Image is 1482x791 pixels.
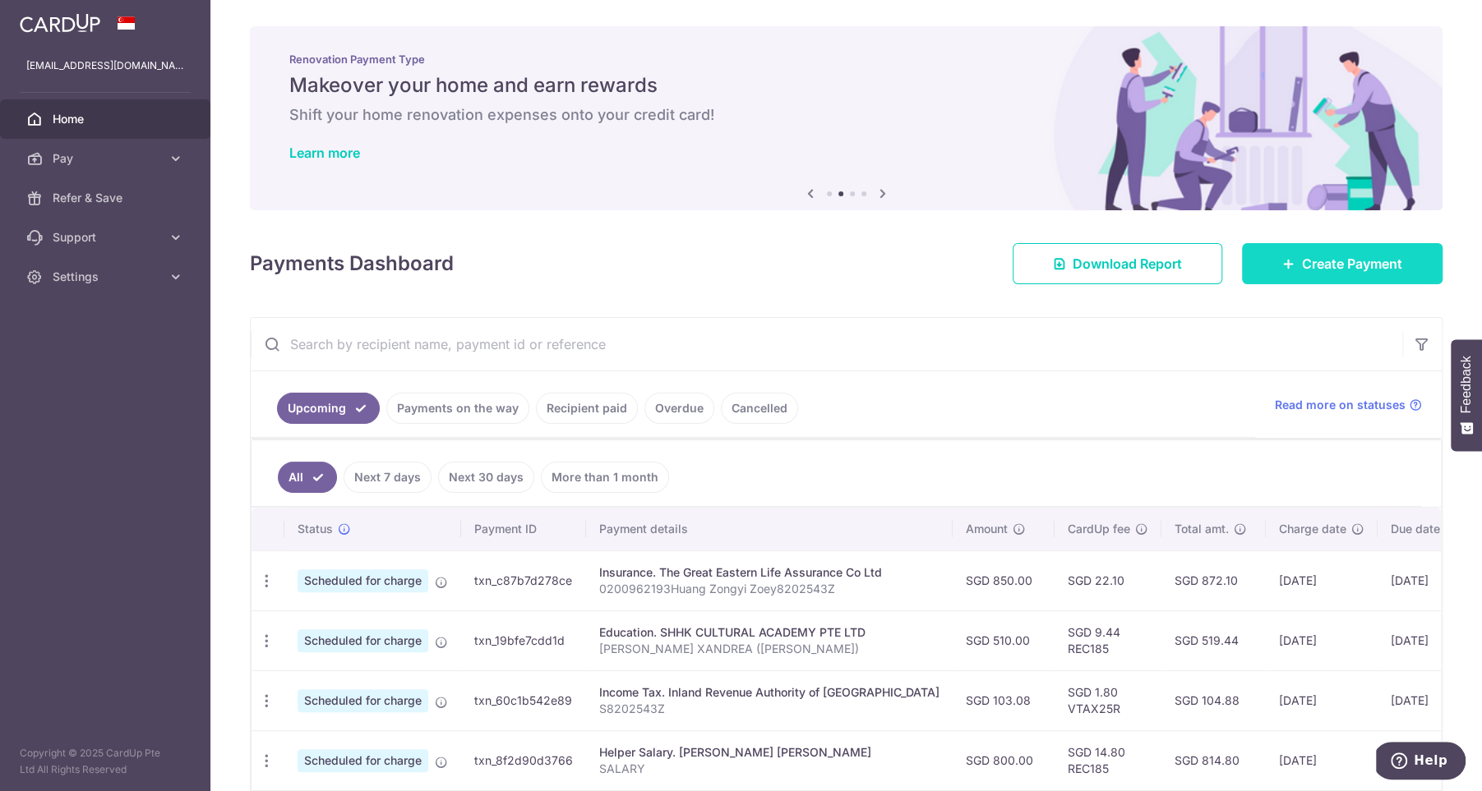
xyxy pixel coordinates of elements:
[461,730,586,790] td: txn_8f2d90d3766
[277,393,380,424] a: Upcoming
[599,701,940,717] p: S8202543Z
[1161,610,1266,670] td: SGD 519.44
[1161,670,1266,730] td: SGD 104.88
[289,72,1403,99] h5: Makeover your home and earn rewards
[251,318,1402,370] input: Search by recipient name, payment id or reference
[386,393,529,424] a: Payments on the way
[1302,254,1402,274] span: Create Payment
[53,229,161,246] span: Support
[644,393,714,424] a: Overdue
[53,190,161,206] span: Refer & Save
[599,581,940,597] p: 0200962193Huang Zongyi Zoey8202543Z
[250,26,1443,210] img: Renovation banner
[1279,521,1346,537] span: Charge date
[438,462,534,493] a: Next 30 days
[20,13,100,33] img: CardUp
[278,462,337,493] a: All
[1275,397,1406,413] span: Read more on statuses
[953,670,1055,730] td: SGD 103.08
[1275,397,1422,413] a: Read more on statuses
[586,508,953,550] th: Payment details
[1459,356,1474,413] span: Feedback
[53,150,161,167] span: Pay
[1055,610,1161,670] td: SGD 9.44 REC185
[1378,670,1471,730] td: [DATE]
[53,269,161,285] span: Settings
[1055,670,1161,730] td: SGD 1.80 VTAX25R
[599,624,940,641] div: Education. SHHK CULTURAL ACADEMY PTE LTD
[461,550,586,610] td: txn_c87b7d278ce
[953,550,1055,610] td: SGD 850.00
[1055,550,1161,610] td: SGD 22.10
[1242,243,1443,284] a: Create Payment
[298,749,428,772] span: Scheduled for charge
[461,508,586,550] th: Payment ID
[1073,254,1182,274] span: Download Report
[298,689,428,712] span: Scheduled for charge
[250,249,454,278] h4: Payments Dashboard
[599,684,940,701] div: Income Tax. Inland Revenue Authority of [GEOGRAPHIC_DATA]
[1266,610,1378,670] td: [DATE]
[298,569,428,592] span: Scheduled for charge
[1391,521,1440,537] span: Due date
[953,610,1055,670] td: SGD 510.00
[1175,521,1229,537] span: Total amt.
[461,610,586,670] td: txn_19bfe7cdd1d
[1376,742,1466,783] iframe: Opens a widget where you can find more information
[599,761,940,777] p: SALARY
[1013,243,1222,284] a: Download Report
[289,53,1403,66] p: Renovation Payment Type
[1378,730,1471,790] td: [DATE]
[1378,550,1471,610] td: [DATE]
[599,744,940,761] div: Helper Salary. [PERSON_NAME] [PERSON_NAME]
[1161,550,1266,610] td: SGD 872.10
[966,521,1008,537] span: Amount
[289,145,360,161] a: Learn more
[1451,339,1482,451] button: Feedback - Show survey
[536,393,638,424] a: Recipient paid
[953,730,1055,790] td: SGD 800.00
[1266,550,1378,610] td: [DATE]
[1068,521,1130,537] span: CardUp fee
[26,57,184,74] p: [EMAIL_ADDRESS][DOMAIN_NAME]
[1266,670,1378,730] td: [DATE]
[599,641,940,657] p: [PERSON_NAME] XANDREA ([PERSON_NAME])
[721,393,798,424] a: Cancelled
[1161,730,1266,790] td: SGD 814.80
[53,111,161,127] span: Home
[599,564,940,581] div: Insurance. The Great Eastern Life Assurance Co Ltd
[1266,730,1378,790] td: [DATE]
[289,105,1403,125] h6: Shift your home renovation expenses onto your credit card!
[461,670,586,730] td: txn_60c1b542e89
[298,629,428,652] span: Scheduled for charge
[1378,610,1471,670] td: [DATE]
[541,462,669,493] a: More than 1 month
[298,521,333,537] span: Status
[1055,730,1161,790] td: SGD 14.80 REC185
[344,462,432,493] a: Next 7 days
